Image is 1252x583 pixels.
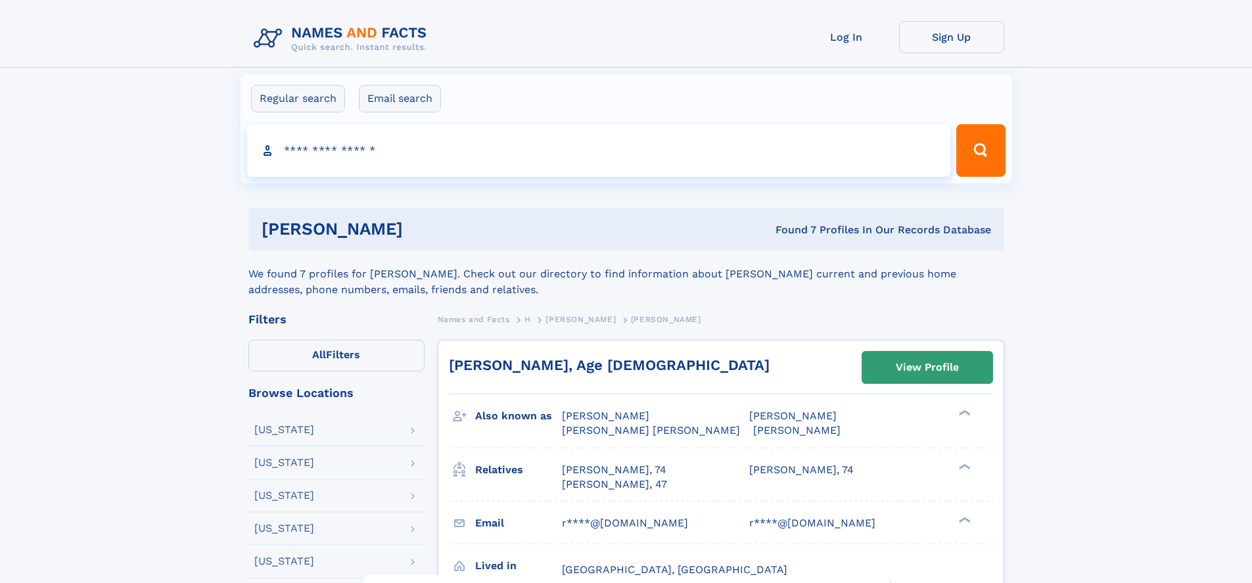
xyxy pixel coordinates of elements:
[794,21,899,53] a: Log In
[589,223,991,237] div: Found 7 Profiles In Our Records Database
[524,311,531,327] a: H
[475,512,562,534] h3: Email
[956,409,971,417] div: ❯
[631,315,701,324] span: [PERSON_NAME]
[475,459,562,481] h3: Relatives
[248,250,1004,298] div: We found 7 profiles for [PERSON_NAME]. Check out our directory to find information about [PERSON_...
[749,463,854,477] a: [PERSON_NAME], 74
[562,477,667,492] a: [PERSON_NAME], 47
[896,352,959,383] div: View Profile
[254,425,314,435] div: [US_STATE]
[475,555,562,577] h3: Lived in
[254,490,314,501] div: [US_STATE]
[449,357,770,373] a: [PERSON_NAME], Age [DEMOGRAPHIC_DATA]
[545,315,616,324] span: [PERSON_NAME]
[254,457,314,468] div: [US_STATE]
[248,387,425,399] div: Browse Locations
[562,409,649,422] span: [PERSON_NAME]
[956,462,971,471] div: ❯
[862,352,992,383] a: View Profile
[312,348,326,361] span: All
[545,311,616,327] a: [PERSON_NAME]
[254,556,314,567] div: [US_STATE]
[562,463,666,477] a: [PERSON_NAME], 74
[956,515,971,524] div: ❯
[753,424,841,436] span: [PERSON_NAME]
[438,311,510,327] a: Names and Facts
[562,563,787,576] span: [GEOGRAPHIC_DATA], [GEOGRAPHIC_DATA]
[248,340,425,371] label: Filters
[254,523,314,534] div: [US_STATE]
[749,409,837,422] span: [PERSON_NAME]
[956,124,1005,177] button: Search Button
[262,221,590,237] h1: [PERSON_NAME]
[524,315,531,324] span: H
[562,424,740,436] span: [PERSON_NAME] [PERSON_NAME]
[475,405,562,427] h3: Also known as
[899,21,1004,53] a: Sign Up
[251,85,345,112] label: Regular search
[359,85,441,112] label: Email search
[248,21,438,57] img: Logo Names and Facts
[248,314,425,325] div: Filters
[247,124,951,177] input: search input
